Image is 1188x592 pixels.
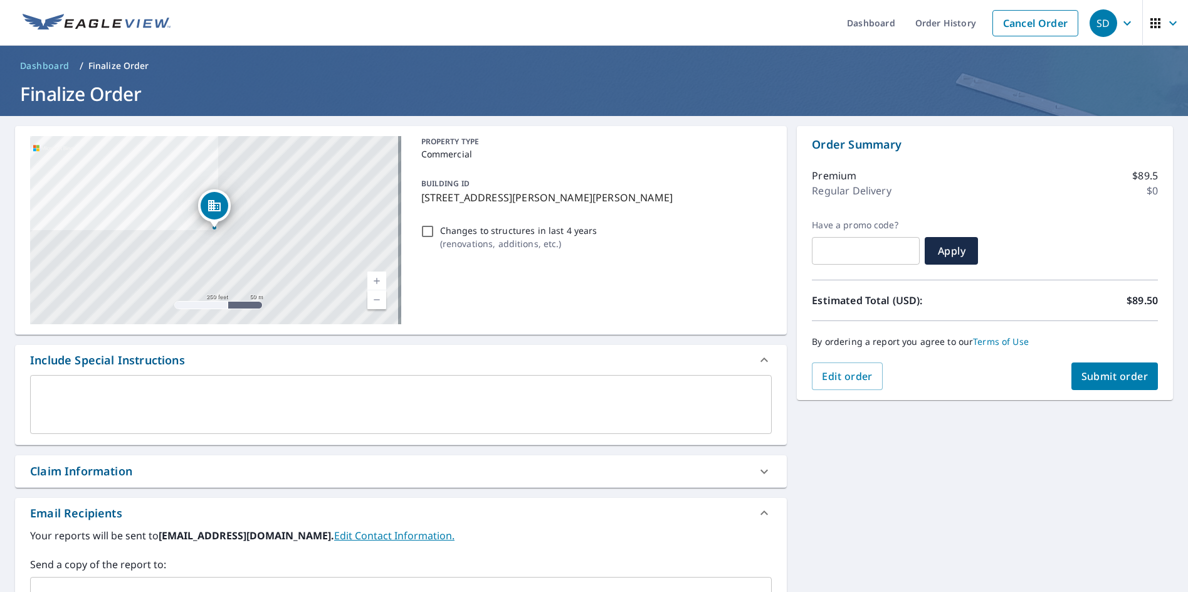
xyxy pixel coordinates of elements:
[1132,168,1158,183] p: $89.5
[1081,369,1149,383] span: Submit order
[15,56,1173,76] nav: breadcrumb
[334,529,455,542] a: EditContactInfo
[1127,293,1158,308] p: $89.50
[421,147,767,161] p: Commercial
[1090,9,1117,37] div: SD
[30,352,185,369] div: Include Special Instructions
[925,237,978,265] button: Apply
[15,455,787,487] div: Claim Information
[20,60,70,72] span: Dashboard
[421,178,470,189] p: BUILDING ID
[15,81,1173,107] h1: Finalize Order
[15,498,787,528] div: Email Recipients
[1071,362,1159,390] button: Submit order
[15,345,787,375] div: Include Special Instructions
[812,293,985,308] p: Estimated Total (USD):
[23,14,171,33] img: EV Logo
[30,463,132,480] div: Claim Information
[88,60,149,72] p: Finalize Order
[812,183,891,198] p: Regular Delivery
[440,237,597,250] p: ( renovations, additions, etc. )
[812,168,856,183] p: Premium
[935,244,968,258] span: Apply
[367,272,386,290] a: Current Level 17, Zoom In
[367,290,386,309] a: Current Level 17, Zoom Out
[159,529,334,542] b: [EMAIL_ADDRESS][DOMAIN_NAME].
[440,224,597,237] p: Changes to structures in last 4 years
[198,189,231,228] div: Dropped pin, building 1, Commercial property, 2416 Alexandria Pike Anderson, IN 46012
[80,58,83,73] li: /
[812,219,920,231] label: Have a promo code?
[30,557,772,572] label: Send a copy of the report to:
[15,56,75,76] a: Dashboard
[1147,183,1158,198] p: $0
[822,369,873,383] span: Edit order
[812,136,1158,153] p: Order Summary
[812,336,1158,347] p: By ordering a report you agree to our
[812,362,883,390] button: Edit order
[30,505,122,522] div: Email Recipients
[30,528,772,543] label: Your reports will be sent to
[973,336,1029,347] a: Terms of Use
[421,136,767,147] p: PROPERTY TYPE
[421,190,767,205] p: [STREET_ADDRESS][PERSON_NAME][PERSON_NAME]
[992,10,1078,36] a: Cancel Order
